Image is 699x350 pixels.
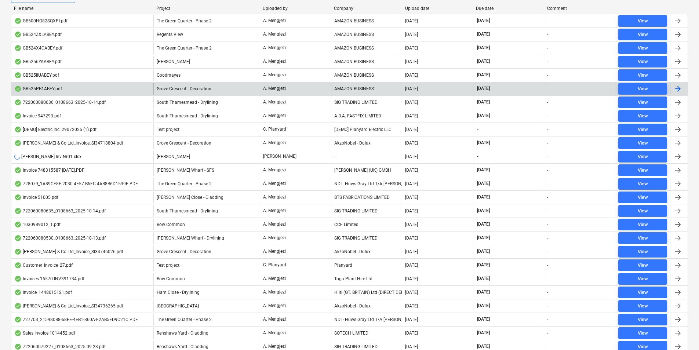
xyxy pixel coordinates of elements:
[476,153,479,160] span: -
[14,194,22,200] div: OCR finished
[157,141,211,146] span: Grove Crescent - Decoration
[662,315,699,350] iframe: Chat Widget
[331,273,402,285] div: Toga Plant Hire Ltd
[14,154,20,160] div: OCR in progress
[263,276,286,282] p: A. Mengjezi
[618,205,667,217] button: View
[405,181,418,186] div: [DATE]
[405,141,418,146] div: [DATE]
[263,181,286,187] p: A. Mengjezi
[14,276,22,282] div: OCR finished
[618,232,667,244] button: View
[476,167,491,173] span: [DATE]
[14,262,73,268] div: Customer_invoice_27.pdf
[547,168,548,173] div: -
[618,300,667,312] button: View
[618,314,667,325] button: View
[547,32,548,37] div: -
[476,18,491,24] span: [DATE]
[638,85,648,93] div: View
[157,59,190,64] span: Trent Park
[547,100,548,105] div: -
[638,17,648,25] div: View
[14,303,123,309] div: [PERSON_NAME] & Co Ltd_Invoice_SI34736265.pdf
[14,167,22,173] div: OCR finished
[157,100,218,105] span: South Thamesmead - Drylining
[618,96,667,108] button: View
[157,181,212,186] span: The Green Quarter - Phase 2
[157,113,218,119] span: South Thamesmead - Drylining
[476,6,541,11] div: Due date
[638,220,648,229] div: View
[638,302,648,310] div: View
[476,330,491,336] span: [DATE]
[547,344,548,349] div: -
[14,59,62,65] div: GB5256YAABEY.pdf
[618,287,667,298] button: View
[263,316,286,322] p: A. Mengjezi
[476,194,491,200] span: [DATE]
[156,6,257,11] div: Project
[618,42,667,54] button: View
[263,208,286,214] p: A. Mengjezi
[263,235,286,241] p: A. Mengjezi
[331,232,402,244] div: SIG TRADING LIMITED
[331,124,402,135] div: [DEMO] Planyard Electric LLC
[638,248,648,256] div: View
[476,72,491,78] span: [DATE]
[638,166,648,175] div: View
[157,32,183,37] span: Regents View
[263,248,286,255] p: A. Mengjezi
[14,72,22,78] div: OCR finished
[14,127,97,132] div: [DEMO] Electric Inc. 29072025 (1).pdf
[547,18,548,23] div: -
[547,141,548,146] div: -
[14,181,22,187] div: OCR finished
[476,126,479,132] span: -
[331,151,402,163] div: -
[638,30,648,39] div: View
[547,73,548,78] div: -
[331,83,402,95] div: AMAZON BUSINESS
[405,86,418,91] div: [DATE]
[157,303,199,309] span: Camden Goods Yard
[638,193,648,202] div: View
[263,343,286,350] p: A. Mengjezi
[14,140,123,146] div: [PERSON_NAME] & Co Ltd_Invoice_SI34718804.pdf
[14,32,62,37] div: GB524ZXLABEY.pdf
[547,290,548,295] div: -
[476,113,491,119] span: [DATE]
[14,59,22,65] div: OCR finished
[547,113,548,119] div: -
[405,290,418,295] div: [DATE]
[405,73,418,78] div: [DATE]
[331,205,402,217] div: SIG TRADING LIMITED
[331,137,402,149] div: AkzoNobel - Dulux
[14,72,59,78] div: GB525IIUABEY.pdf
[14,276,84,282] div: Invoices 16570 INV391734.pdf
[14,235,106,241] div: 722060080530_0108663_2025-10-13.pdf
[476,85,491,92] span: [DATE]
[14,99,22,105] div: OCR finished
[405,263,418,268] div: [DATE]
[157,73,181,78] span: Goodmayes
[405,344,418,349] div: [DATE]
[157,344,208,349] span: Renshaws Yard - Cladding
[263,45,286,51] p: A. Mengjezi
[331,56,402,68] div: AMAZON BUSINESS
[547,331,548,336] div: -
[331,69,402,81] div: AMAZON BUSINESS
[14,344,106,350] div: 722060079227_0108663_2025-09-23.pdf
[547,236,548,241] div: -
[476,262,491,268] span: [DATE]
[157,168,214,173] span: Montgomery's Wharf - SFS
[14,140,22,146] div: OCR finished
[476,316,491,322] span: [DATE]
[405,222,418,227] div: [DATE]
[618,110,667,122] button: View
[14,330,75,336] div: Sales Invoice 1014452.pdf
[14,18,68,24] div: GB500HG82SQXPI.pdf
[157,331,208,336] span: Renshaws Yard - Cladding
[14,222,22,227] div: OCR finished
[476,289,491,295] span: [DATE]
